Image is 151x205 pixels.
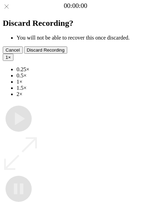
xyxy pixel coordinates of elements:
[24,46,68,54] button: Discard Recording
[17,85,148,91] li: 1.5×
[3,19,148,28] h2: Discard Recording?
[6,55,8,60] span: 1
[3,46,23,54] button: Cancel
[17,35,148,41] li: You will not be able to recover this once discarded.
[17,73,148,79] li: 0.5×
[3,54,13,61] button: 1×
[17,79,148,85] li: 1×
[17,66,148,73] li: 0.25×
[64,2,87,10] a: 00:00:00
[17,91,148,97] li: 2×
